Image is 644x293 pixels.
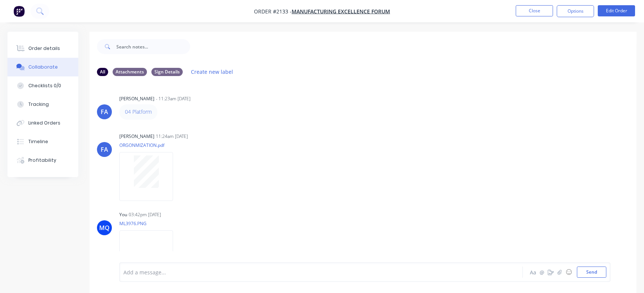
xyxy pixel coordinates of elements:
div: - 11:23am [DATE] [156,95,191,102]
button: Edit Order [598,5,635,16]
div: [PERSON_NAME] [119,133,154,140]
div: Attachments [113,68,147,76]
div: All [97,68,108,76]
button: ☺ [564,268,573,277]
div: 03:42pm [DATE] [129,211,161,218]
div: Tracking [28,101,49,108]
button: Linked Orders [7,114,78,132]
div: Collaborate [28,64,58,70]
button: Create new label [187,67,237,77]
div: 11:24am [DATE] [156,133,188,140]
div: [PERSON_NAME] [119,95,154,102]
button: Checklists 0/0 [7,76,78,95]
button: Timeline [7,132,78,151]
a: 04 Platform [125,108,152,115]
div: You [119,211,127,218]
p: ORGONMIZATION.pdf [119,142,180,148]
div: MQ [99,223,110,232]
div: Sign Details [151,68,183,76]
button: Close [516,5,553,16]
a: Manufacturing Excellence Forum [292,8,390,15]
div: Timeline [28,138,48,145]
button: Options [557,5,594,17]
p: ML3976.PNG [119,220,180,227]
input: Search notes... [116,39,190,54]
button: @ [537,268,546,277]
button: Profitability [7,151,78,170]
img: Factory [13,6,25,17]
button: Aa [528,268,537,277]
div: Checklists 0/0 [28,82,61,89]
div: Profitability [28,157,56,164]
button: Order details [7,39,78,58]
span: Order #2133 - [254,8,292,15]
button: Tracking [7,95,78,114]
button: Collaborate [7,58,78,76]
div: Linked Orders [28,120,60,126]
button: Send [577,267,606,278]
div: FA [101,107,108,116]
div: Order details [28,45,60,52]
div: FA [101,145,108,154]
